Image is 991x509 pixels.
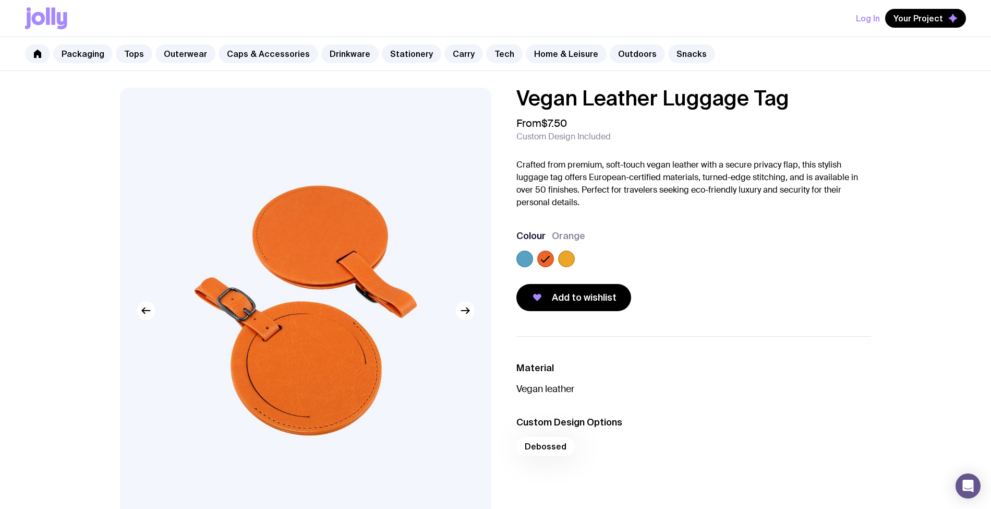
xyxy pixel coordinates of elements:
a: Tech [486,44,523,63]
h3: Custom Design Options [516,416,871,429]
h3: Material [516,362,871,374]
p: Crafted from premium, soft-touch vegan leather with a secure privacy flap, this stylish luggage t... [516,159,871,209]
span: From [516,117,567,129]
button: Add to wishlist [516,284,631,311]
span: Add to wishlist [552,291,617,304]
button: Log In [856,9,880,28]
a: Packaging [53,44,113,63]
a: Stationery [382,44,441,63]
a: Caps & Accessories [219,44,318,63]
div: Open Intercom Messenger [956,474,981,499]
span: Orange [552,230,585,242]
p: Vegan leather [516,383,871,395]
a: Home & Leisure [526,44,607,63]
h3: Colour [516,230,546,242]
a: Snacks [668,44,715,63]
span: Custom Design Included [516,132,611,142]
a: Outdoors [610,44,665,63]
a: Drinkware [321,44,379,63]
span: Your Project [893,13,943,23]
a: Outerwear [155,44,215,63]
h1: Vegan Leather Luggage Tag [516,88,871,109]
span: $7.50 [541,116,567,130]
button: Your Project [885,9,966,28]
a: Tops [116,44,152,63]
a: Carry [444,44,483,63]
